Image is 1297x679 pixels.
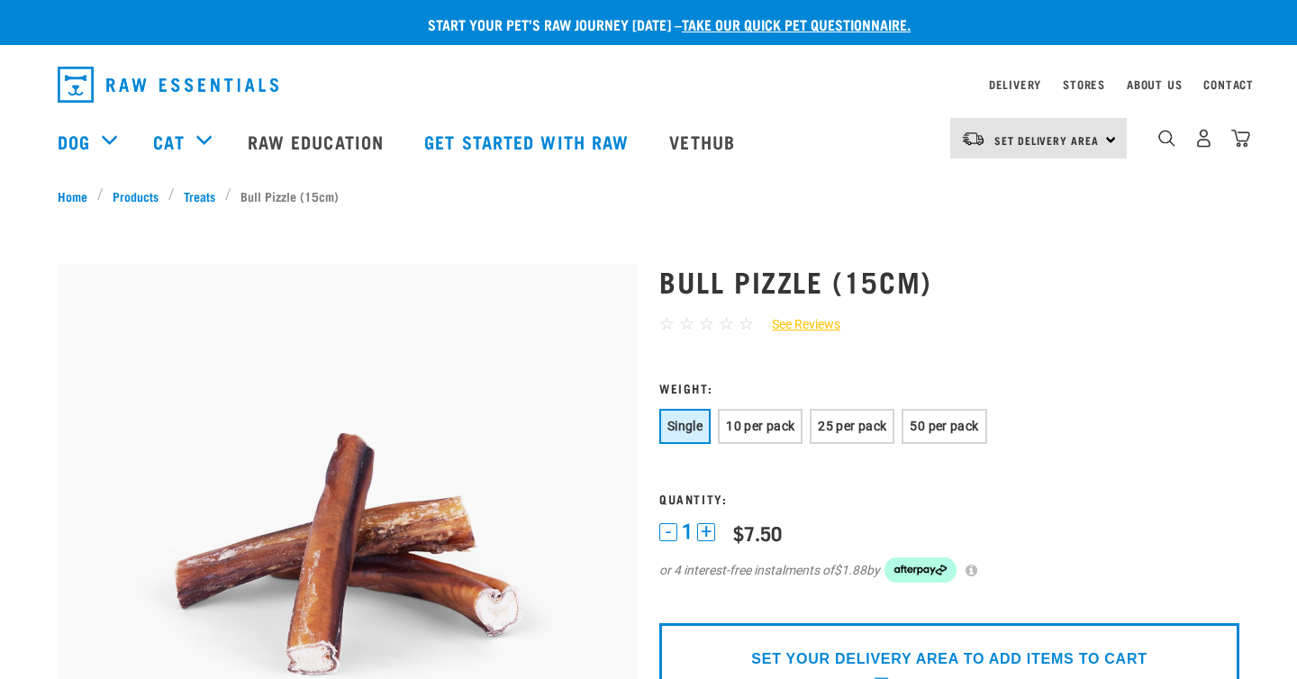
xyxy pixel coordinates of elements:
[739,313,754,334] span: ☆
[651,105,757,177] a: Vethub
[910,419,978,433] span: 50 per pack
[104,186,168,205] a: Products
[1158,130,1175,147] img: home-icon-1@2x.png
[659,313,675,334] span: ☆
[43,59,1254,110] nav: dropdown navigation
[810,409,894,444] button: 25 per pack
[406,105,651,177] a: Get started with Raw
[667,419,703,433] span: Single
[718,409,803,444] button: 10 per pack
[153,128,184,155] a: Cat
[961,131,985,147] img: van-moving.png
[175,186,225,205] a: Treats
[659,557,1239,583] div: or 4 interest-free instalments of by
[659,265,1239,297] h1: Bull Pizzle (15cm)
[230,105,406,177] a: Raw Education
[989,81,1041,87] a: Delivery
[699,313,714,334] span: ☆
[726,419,794,433] span: 10 per pack
[58,186,1239,205] nav: breadcrumbs
[1203,81,1254,87] a: Contact
[58,186,97,205] a: Home
[58,128,90,155] a: Dog
[751,648,1147,670] p: SET YOUR DELIVERY AREA TO ADD ITEMS TO CART
[697,523,715,541] button: +
[1127,81,1182,87] a: About Us
[659,492,1239,505] h3: Quantity:
[58,67,278,103] img: Raw Essentials Logo
[659,523,677,541] button: -
[659,409,711,444] button: Single
[1194,129,1213,148] img: user.png
[659,381,1239,394] h3: Weight:
[682,522,693,541] span: 1
[733,521,782,544] div: $7.50
[754,315,840,334] a: See Reviews
[719,313,734,334] span: ☆
[682,20,911,28] a: take our quick pet questionnaire.
[679,313,694,334] span: ☆
[884,557,957,583] img: Afterpay
[994,137,1099,143] span: Set Delivery Area
[1231,129,1250,148] img: home-icon@2x.png
[902,409,986,444] button: 50 per pack
[818,419,886,433] span: 25 per pack
[1063,81,1105,87] a: Stores
[834,561,866,580] span: $1.88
